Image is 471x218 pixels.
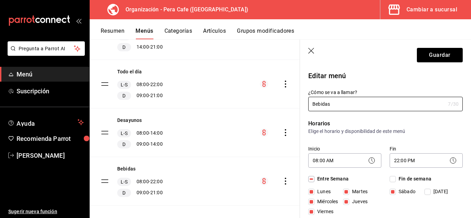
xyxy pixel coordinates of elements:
[101,28,471,39] div: navigation tabs
[101,128,109,137] button: drag
[282,178,289,185] button: actions
[17,86,84,96] span: Suscripción
[308,146,381,151] label: Inicio
[19,45,74,52] span: Pregunta a Parrot AI
[117,189,163,197] div: 09:00 - 21:00
[203,28,226,39] button: Artículos
[314,175,349,183] span: Entre Semana
[349,188,368,195] span: Martes
[237,28,294,39] button: Grupos modificadores
[117,81,163,89] div: 08:00 - 22:00
[119,130,129,137] span: L-S
[17,118,75,126] span: Ayuda
[396,188,415,195] span: Sábado
[117,129,163,137] div: 08:00 - 14:00
[407,5,457,14] div: Cambiar a sucursal
[5,50,85,57] a: Pregunta a Parrot AI
[308,90,463,95] label: ¿Cómo se va a llamar?
[314,188,331,195] span: Lunes
[120,6,248,14] h3: Organización - Pera Cafe ([GEOGRAPHIC_DATA])
[282,81,289,87] button: actions
[314,198,338,205] span: Miércoles
[117,92,163,100] div: 09:00 - 21:00
[390,146,463,151] label: Fin
[349,198,368,205] span: Jueves
[448,101,459,107] div: 7 /30
[17,70,84,79] span: Menú
[417,48,463,62] button: Guardar
[17,151,84,160] span: [PERSON_NAME]
[17,134,84,143] span: Recomienda Parrot
[117,43,163,51] div: 14:00 - 21:00
[117,178,163,186] div: 08:00 - 22:00
[121,44,127,51] span: D
[396,175,431,183] span: Fin de semana
[119,81,129,88] span: L-S
[308,128,463,135] p: Elige el horario y disponibilidad de este menú
[308,71,463,81] p: Editar menú
[76,18,81,23] button: open_drawer_menu
[121,92,127,99] span: D
[121,141,127,148] span: D
[101,80,109,88] button: drag
[101,177,109,185] button: drag
[136,28,153,39] button: Menús
[117,68,142,75] button: Todo el día
[390,153,463,168] div: 22:00 PM
[282,129,289,136] button: actions
[119,178,129,185] span: L-S
[308,120,463,128] p: Horarios
[308,153,381,168] div: 08:00 AM
[121,189,127,196] span: D
[314,208,333,215] span: Viernes
[117,140,163,148] div: 09:00 - 14:00
[117,117,142,124] button: Desayunos
[431,188,448,195] span: [DATE]
[8,41,85,56] button: Pregunta a Parrot AI
[117,165,136,172] button: Bebidas
[8,208,84,215] span: Sugerir nueva función
[101,28,124,39] button: Resumen
[164,28,192,39] button: Categorías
